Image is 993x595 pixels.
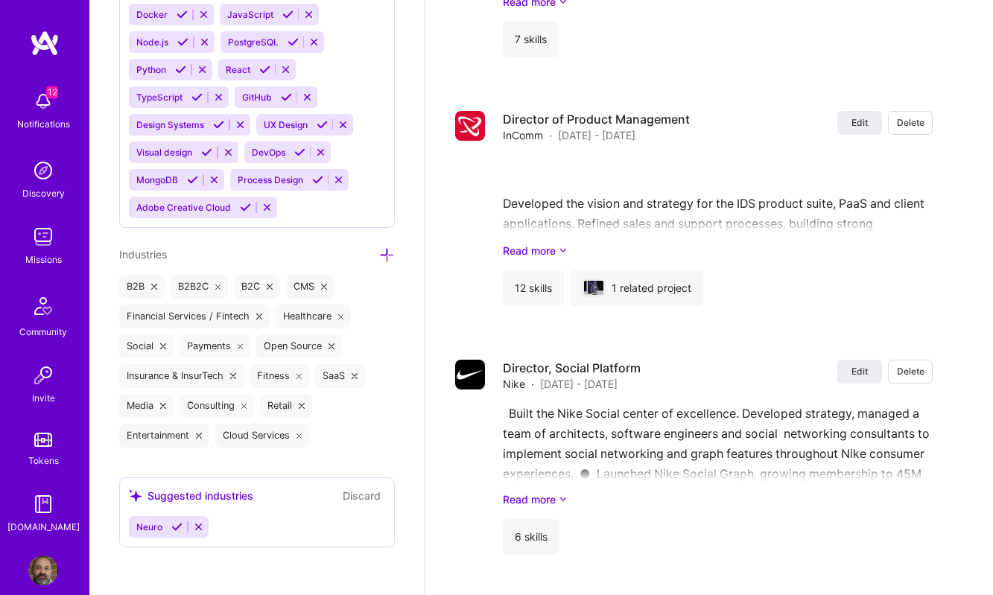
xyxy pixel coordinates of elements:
[252,147,285,158] span: DevOps
[338,314,344,319] i: icon Close
[28,556,58,585] img: User Avatar
[315,147,326,158] i: Reject
[196,433,202,439] i: icon Close
[584,281,603,296] img: InComm
[213,119,224,130] i: Accept
[276,305,352,328] div: Healthcare
[264,119,308,130] span: UX Design
[136,202,231,213] span: Adobe Creative Cloud
[177,36,188,48] i: Accept
[256,314,262,319] i: icon Close
[312,174,323,185] i: Accept
[197,64,208,75] i: Reject
[228,36,279,48] span: PostgreSQL
[215,424,310,448] div: Cloud Services
[282,9,294,20] i: Accept
[180,334,251,358] div: Payments
[317,119,328,130] i: Accept
[171,275,229,299] div: B2B2C
[119,364,244,388] div: Insurance & InsurTech
[294,147,305,158] i: Accept
[260,394,312,418] div: Retail
[199,36,210,48] i: Reject
[119,275,165,299] div: B2B
[333,174,344,185] i: Reject
[540,376,618,392] span: [DATE] - [DATE]
[30,30,60,57] img: logo
[261,202,273,213] i: Reject
[296,373,302,379] i: icon Close
[503,243,933,258] a: Read more
[171,521,183,532] i: Accept
[455,111,485,141] img: Company logo
[240,202,251,213] i: Accept
[302,92,313,103] i: Reject
[28,453,59,468] div: Tokens
[187,174,198,185] i: Accept
[193,521,204,532] i: Reject
[136,92,183,103] span: TypeScript
[238,174,303,185] span: Process Design
[851,116,868,129] span: Edit
[888,111,933,135] button: Delete
[28,360,58,390] img: Invite
[226,64,250,75] span: React
[119,394,174,418] div: Media
[198,9,209,20] i: Reject
[136,64,166,75] span: Python
[256,334,342,358] div: Open Source
[549,127,552,143] span: ·
[837,111,882,135] button: Edit
[19,324,67,340] div: Community
[129,488,253,503] div: Suggested industries
[175,64,186,75] i: Accept
[559,491,568,507] i: icon ArrowDownSecondaryDark
[46,86,58,98] span: 12
[267,284,273,290] i: icon Close
[136,36,168,48] span: Node.js
[503,491,933,507] a: Read more
[119,305,270,328] div: Financial Services / Fintech
[503,360,641,376] h4: Director, Social Platform
[227,9,273,20] span: JavaScript
[160,403,166,409] i: icon Close
[559,243,568,258] i: icon ArrowDownSecondaryDark
[22,185,65,201] div: Discovery
[119,248,167,261] span: Industries
[851,365,868,378] span: Edit
[888,360,933,384] button: Delete
[209,174,220,185] i: Reject
[503,127,543,143] span: InComm
[503,270,564,306] div: 12 skills
[17,116,70,132] div: Notifications
[136,9,168,20] span: Docker
[191,92,203,103] i: Accept
[315,364,365,388] div: SaaS
[296,433,302,439] i: icon Close
[28,222,58,252] img: teamwork
[32,390,55,406] div: Invite
[329,343,334,349] i: icon Close
[837,360,882,384] button: Edit
[180,394,255,418] div: Consulting
[34,433,52,447] img: tokens
[223,147,234,158] i: Reject
[250,364,310,388] div: Fitness
[281,92,292,103] i: Accept
[897,365,924,378] span: Delete
[286,275,334,299] div: CMS
[25,288,61,324] img: Community
[558,127,635,143] span: [DATE] - [DATE]
[455,360,485,389] img: Company logo
[7,519,80,535] div: [DOMAIN_NAME]
[28,156,58,185] img: discovery
[136,521,162,532] span: Neuro
[288,36,299,48] i: Accept
[238,343,244,349] i: icon Close
[151,284,157,290] i: icon Close
[280,64,291,75] i: Reject
[352,373,358,379] i: icon Close
[337,119,349,130] i: Reject
[136,174,178,185] span: MongoDB
[201,147,212,158] i: Accept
